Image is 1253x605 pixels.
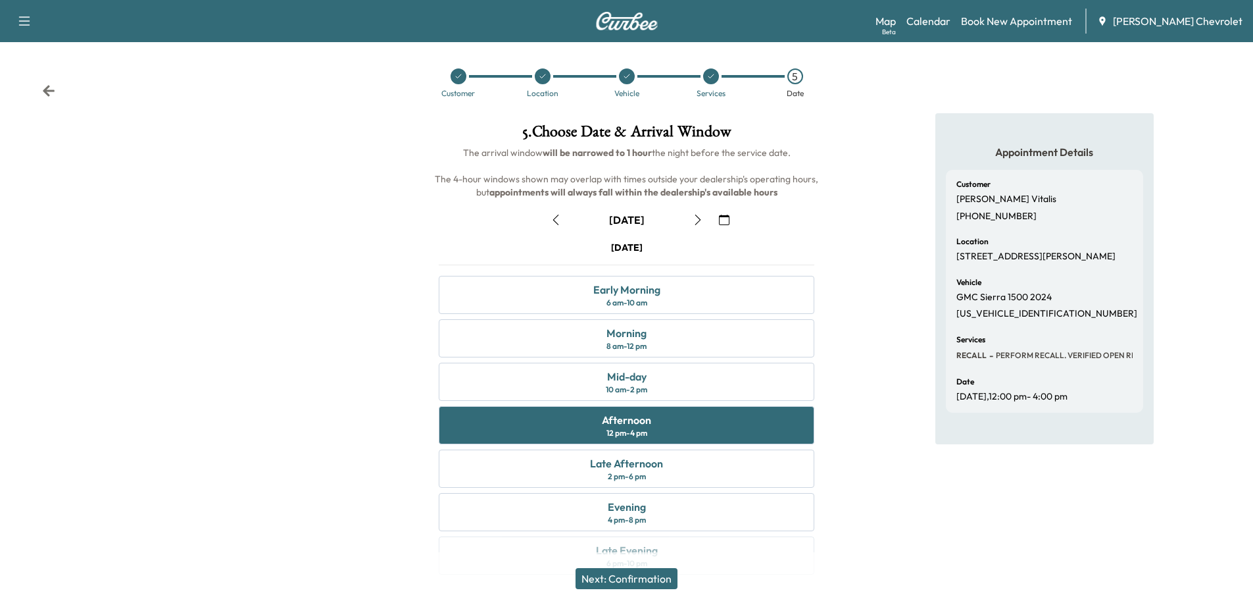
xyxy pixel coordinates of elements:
[956,194,1056,205] p: [PERSON_NAME] Vitalis
[697,90,725,97] div: Services
[875,13,896,29] a: MapBeta
[606,341,647,352] div: 8 am - 12 pm
[489,186,777,198] b: appointments will always fall within the dealership's available hours
[956,180,991,188] h6: Customer
[611,241,643,254] div: [DATE]
[435,147,820,198] span: The arrival window the night before the service date. The 4-hour windows shown may overlap with t...
[606,298,647,308] div: 6 am - 10 am
[42,84,55,97] div: Back
[590,456,663,471] div: Late Afternoon
[956,350,987,361] span: RECALL
[956,292,1052,303] p: GMC Sierra 1500 2024
[595,12,658,30] img: Curbee Logo
[906,13,950,29] a: Calendar
[956,378,974,386] h6: Date
[608,471,646,482] div: 2 pm - 6 pm
[602,412,651,428] div: Afternoon
[956,251,1116,263] p: [STREET_ADDRESS][PERSON_NAME]
[441,90,475,97] div: Customer
[543,147,652,159] b: will be narrowed to 1 hour
[956,336,985,344] h6: Services
[946,145,1143,159] h5: Appointment Details
[606,428,647,438] div: 12 pm - 4 pm
[956,278,981,286] h6: Vehicle
[956,308,1137,320] p: [US_VEHICLE_IDENTIFICATION_NUMBER]
[956,238,989,246] h6: Location
[606,384,647,395] div: 10 am - 2 pm
[607,369,647,384] div: Mid-day
[1113,13,1242,29] span: [PERSON_NAME] Chevrolet
[787,90,804,97] div: Date
[614,90,639,97] div: Vehicle
[956,391,1068,403] p: [DATE] , 12:00 pm - 4:00 pm
[608,499,646,515] div: Evening
[593,282,660,298] div: Early Morning
[609,213,645,227] div: [DATE]
[576,568,677,589] button: Next: Confirmation
[527,90,558,97] div: Location
[428,124,825,146] h1: 5 . Choose Date & Arrival Window
[956,211,1037,223] p: [PHONE_NUMBER]
[987,349,993,362] span: -
[882,27,896,37] div: Beta
[961,13,1072,29] a: Book New Appointment
[606,325,647,341] div: Morning
[787,68,803,84] div: 5
[993,350,1158,361] span: PERFORM RECALL. VERIFIED OPEN RECALL:
[608,515,646,525] div: 4 pm - 8 pm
